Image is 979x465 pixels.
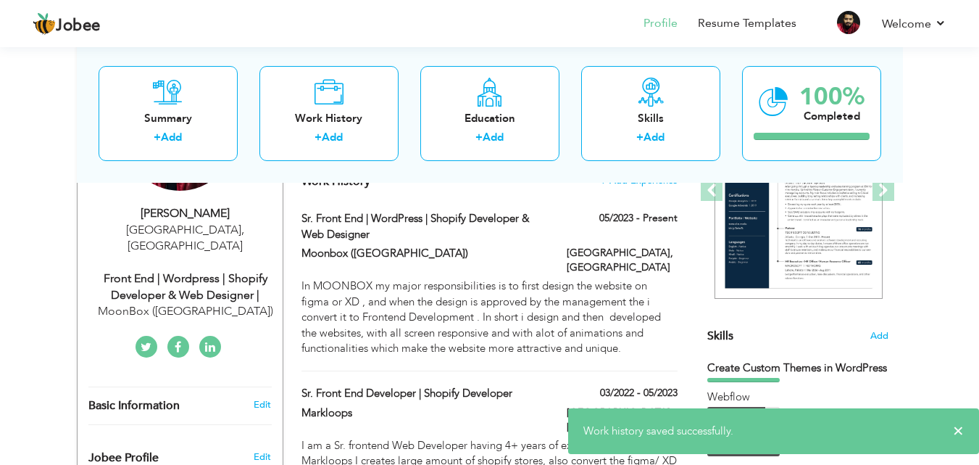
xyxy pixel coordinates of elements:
[88,400,180,413] span: Basic Information
[799,108,865,123] div: Completed
[301,246,545,261] label: Moonbox ([GEOGRAPHIC_DATA])
[110,110,226,125] div: Summary
[636,130,643,145] label: +
[432,110,548,125] div: Education
[88,303,283,320] div: MoonBox ([GEOGRAPHIC_DATA])
[88,222,283,255] div: [GEOGRAPHIC_DATA] [GEOGRAPHIC_DATA]
[707,361,888,376] div: Create Custom Themes in WordPress
[600,386,678,400] label: 03/2022 - 05/2023
[88,205,283,222] div: [PERSON_NAME]
[599,211,678,226] label: 05/2023 - Present
[837,11,860,34] img: Profile Img
[583,424,733,438] span: Work history saved successfully.
[953,424,964,438] span: ×
[475,130,483,145] label: +
[882,15,946,33] a: Welcome
[799,84,865,108] div: 100%
[698,15,796,32] a: Resume Templates
[88,271,283,304] div: Front End | Wordpress | Shopify Developer & Web Designer |
[314,130,322,145] label: +
[56,18,101,34] span: Jobee
[643,15,678,32] a: Profile
[154,130,161,145] label: +
[161,130,182,144] a: Add
[241,222,244,238] span: ,
[33,12,101,36] a: Jobee
[301,211,545,242] label: Sr. Front End | WordPress | Shopify Developer & Web Designer
[301,174,677,189] h4: This helps to show the companies you have worked for.
[870,329,888,343] span: Add
[643,130,665,144] a: Add
[567,246,678,275] label: [GEOGRAPHIC_DATA], [GEOGRAPHIC_DATA]
[593,110,709,125] div: Skills
[600,176,678,186] span: + Add Experience
[254,450,271,464] span: Edit
[88,452,159,465] span: Jobee Profile
[322,130,343,144] a: Add
[707,390,888,405] div: Webflow
[301,279,677,356] div: In MOONBOX my major responsibilities is to first design the website on figma or XD , and when the...
[33,12,56,36] img: jobee.io
[301,386,545,401] label: Sr. Front End Developer | Shopify Developer
[707,328,733,344] span: Skills
[254,398,271,411] a: Edit
[271,110,387,125] div: Work History
[567,406,678,435] label: [GEOGRAPHIC_DATA], [GEOGRAPHIC_DATA]
[301,406,545,421] label: Markloops
[483,130,504,144] a: Add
